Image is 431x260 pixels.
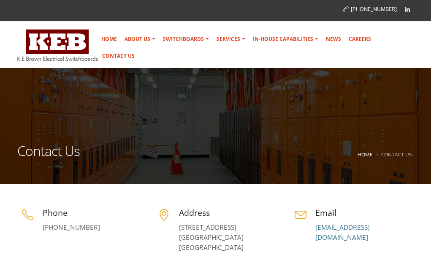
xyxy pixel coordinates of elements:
[401,3,414,16] a: Linkedin
[99,48,138,64] a: Contact Us
[315,207,414,218] h4: Email
[358,151,373,158] a: Home
[17,144,80,168] h1: Contact Us
[160,31,212,48] a: Switchboards
[121,31,159,48] a: About Us
[98,31,120,48] a: Home
[213,31,249,48] a: Services
[345,31,374,48] a: Careers
[43,207,141,218] h4: Phone
[17,29,98,61] img: K E Brown Electrical Switchboards
[343,5,397,13] a: [PHONE_NUMBER]
[179,207,277,218] h4: Address
[179,223,244,252] a: [STREET_ADDRESS][GEOGRAPHIC_DATA][GEOGRAPHIC_DATA]
[249,31,322,48] a: In-house Capabilities
[315,223,370,242] a: [EMAIL_ADDRESS][DOMAIN_NAME]
[374,149,412,160] li: Contact Us
[43,223,100,232] a: [PHONE_NUMBER]
[323,31,344,48] a: News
